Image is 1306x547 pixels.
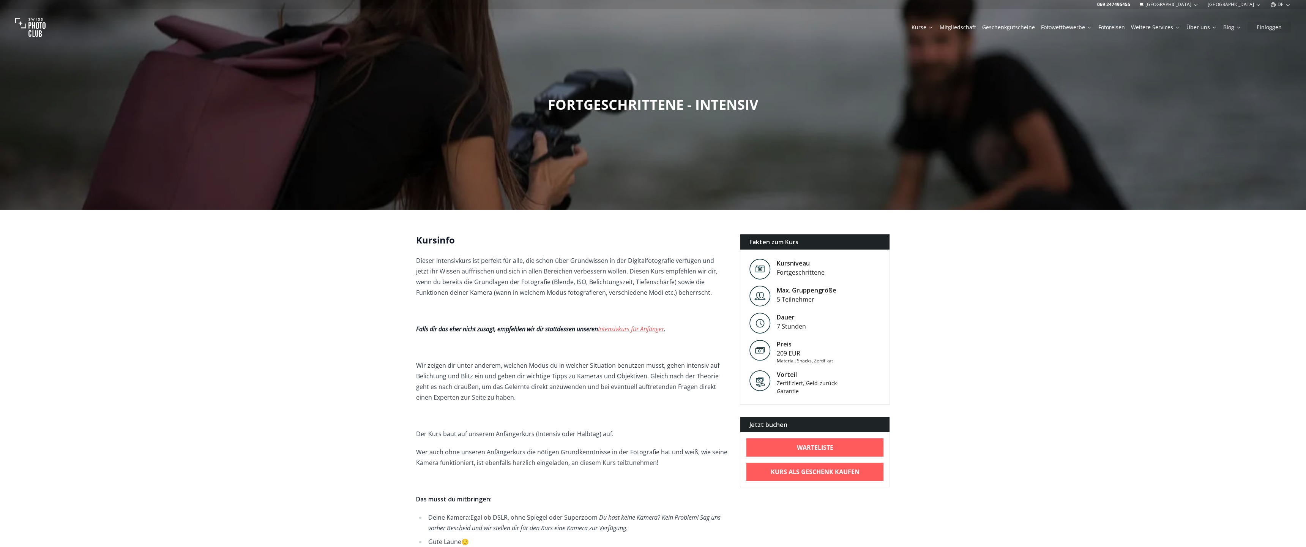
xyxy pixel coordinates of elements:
img: Level [749,259,771,280]
em: Falls dir das eher nicht zusagt, empfehlen wir dir stattdessen unseren . [416,325,666,333]
a: Warteliste [746,438,883,457]
a: Geschenkgutscheine [982,24,1035,31]
button: Fotowettbewerbe [1038,22,1095,33]
div: Kursniveau [777,259,825,268]
a: Weitere Services [1131,24,1180,31]
div: 5 Teilnehmer [777,295,836,304]
h2: Kursinfo [416,234,728,246]
span: 🙂 [461,538,469,546]
a: Über uns [1186,24,1217,31]
button: Geschenkgutscheine [979,22,1038,33]
img: Vorteil [749,370,771,391]
a: Kurse [912,24,934,31]
p: Der Kurs baut auf unserem Anfängerkurs (Intensiv oder Halbtag) auf. [416,428,728,439]
img: Swiss photo club [15,12,46,43]
a: Blog [1223,24,1241,31]
span: Egal ob DSLR, ohne Spiegel oder Superzoom [470,513,598,522]
span: FORTGESCHRITTENE - INTENSIV [548,95,758,114]
div: 209 EUR [777,349,833,358]
a: Intensivkurs für Anfänger [598,325,664,333]
a: Fotowettbewerbe [1041,24,1092,31]
b: Warteliste [797,443,833,452]
li: Gute Laune [426,536,728,547]
a: Fotoreisen [1098,24,1125,31]
a: Mitgliedschaft [940,24,976,31]
li: Deine Kamera: [426,512,728,533]
div: Vorteil [777,370,841,379]
strong: Das musst du mitbringen: [416,495,492,503]
img: Preis [749,340,771,361]
div: 7 Stunden [777,322,806,331]
img: Level [749,286,771,307]
a: 069 247495455 [1097,2,1130,8]
div: Preis [777,340,833,349]
button: Mitgliedschaft [937,22,979,33]
button: Weitere Services [1128,22,1183,33]
button: Einloggen [1248,22,1291,33]
button: Blog [1220,22,1244,33]
button: Kurse [909,22,937,33]
div: Dauer [777,313,806,322]
div: Fakten zum Kurs [740,234,890,250]
img: Level [749,313,771,334]
div: Max. Gruppengröße [777,286,836,295]
div: Material, Snacks, Zertifikat [777,358,833,364]
p: Wir zeigen dir unter anderem, welchen Modus du in welcher Situation benutzen musst, gehen intensi... [416,360,728,403]
div: Zertifiziert, Geld-zurück-Garantie [777,379,841,395]
button: Über uns [1183,22,1220,33]
b: Kurs als Geschenk kaufen [771,467,860,476]
div: Jetzt buchen [740,417,890,432]
p: Dieser Intensivkurs ist perfekt für alle, die schon über Grundwissen in der Digitalfotografie ver... [416,255,728,298]
p: Wer auch ohne unseren Anfängerkurs die nötigen Grundkenntnisse in der Fotografie hat und weiß, wi... [416,447,728,468]
a: Kurs als Geschenk kaufen [746,463,883,481]
div: Fortgeschrittene [777,268,825,277]
button: Fotoreisen [1095,22,1128,33]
